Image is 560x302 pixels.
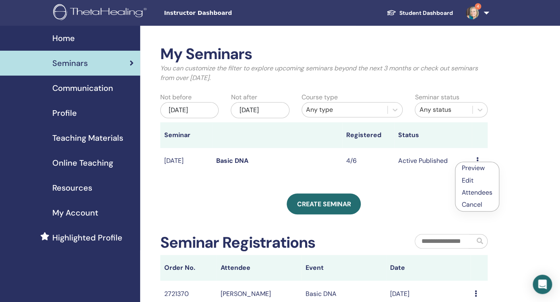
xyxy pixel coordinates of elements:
label: Course type [302,92,338,102]
span: Online Teaching [52,157,113,169]
label: Not before [160,92,192,102]
span: My Account [52,207,98,219]
span: Highlighted Profile [52,232,122,244]
div: Any status [419,105,468,115]
label: Seminar status [415,92,459,102]
a: Attendees [462,188,492,197]
a: Student Dashboard [380,6,459,21]
td: Active Published [394,148,472,174]
span: Communication [52,82,113,94]
th: Attendee [217,255,301,281]
span: Instructor Dashboard [164,9,285,17]
label: Not after [231,92,257,102]
h2: Seminar Registrations [160,234,315,252]
a: Basic DNA [216,156,248,165]
th: Date [386,255,471,281]
th: Order No. [160,255,217,281]
p: Cancel [462,200,492,210]
th: Event [301,255,386,281]
img: default.jpg [466,6,479,19]
span: Profile [52,107,77,119]
th: Registered [342,122,394,148]
div: [DATE] [160,102,219,118]
span: Create seminar [297,200,351,208]
div: Any type [306,105,383,115]
td: [DATE] [160,148,212,174]
h2: My Seminars [160,45,488,64]
p: You can customize the filter to explore upcoming seminars beyond the next 3 months or check out s... [160,64,488,83]
span: Home [52,32,75,44]
div: [DATE] [231,102,289,118]
img: graduation-cap-white.svg [386,9,396,16]
img: logo.png [53,4,149,22]
th: Seminar [160,122,212,148]
span: Resources [52,182,92,194]
td: 4/6 [342,148,394,174]
div: Open Intercom Messenger [533,275,552,294]
a: Create seminar [287,193,361,214]
th: Status [394,122,472,148]
span: Teaching Materials [52,132,123,144]
a: Edit [462,176,473,185]
span: 4 [475,3,481,10]
span: Seminars [52,57,88,69]
a: Preview [462,164,485,172]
